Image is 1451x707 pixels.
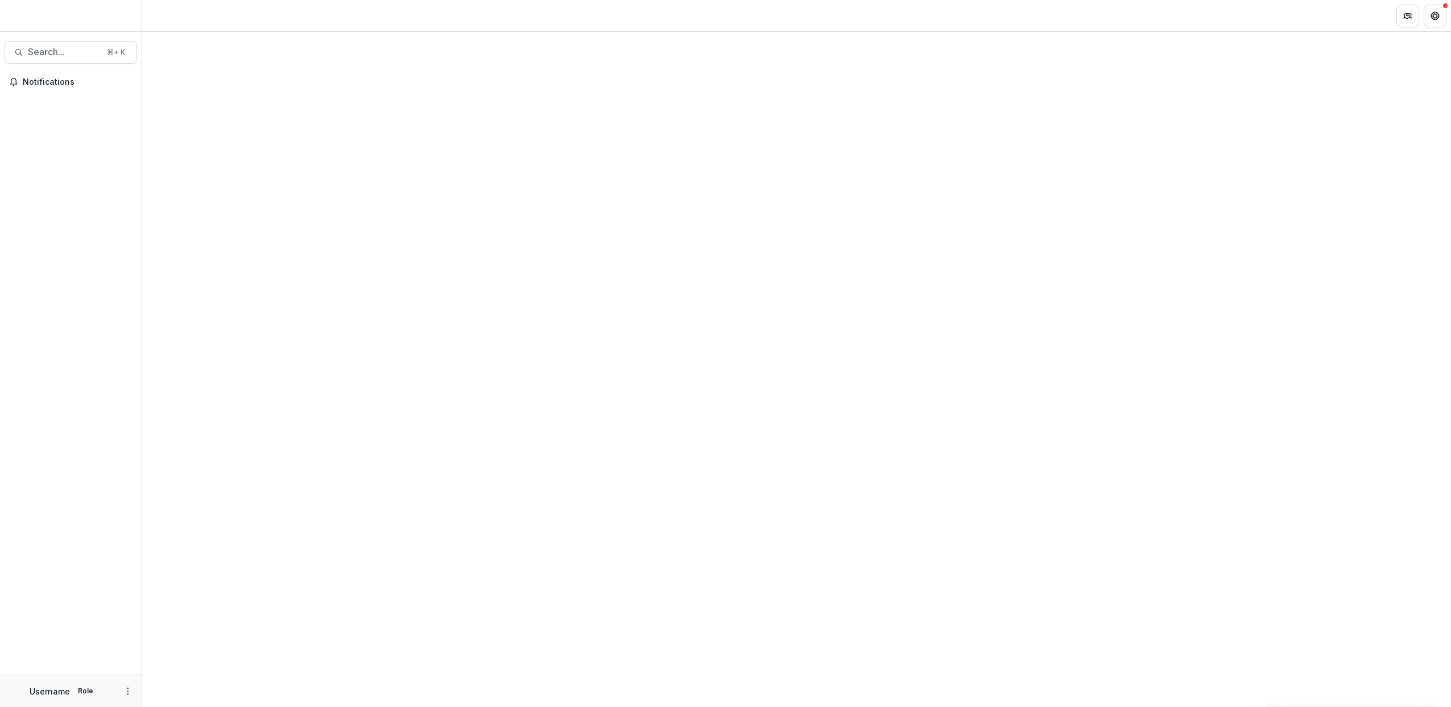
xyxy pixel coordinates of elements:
[23,77,132,87] span: Notifications
[147,7,195,24] nav: breadcrumb
[1424,5,1446,27] button: Get Help
[30,685,70,697] p: Username
[121,684,135,698] button: More
[5,73,137,91] button: Notifications
[28,47,100,57] span: Search...
[105,46,127,59] div: ⌘ + K
[5,41,137,64] button: Search...
[74,686,97,696] p: Role
[1396,5,1419,27] button: Partners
